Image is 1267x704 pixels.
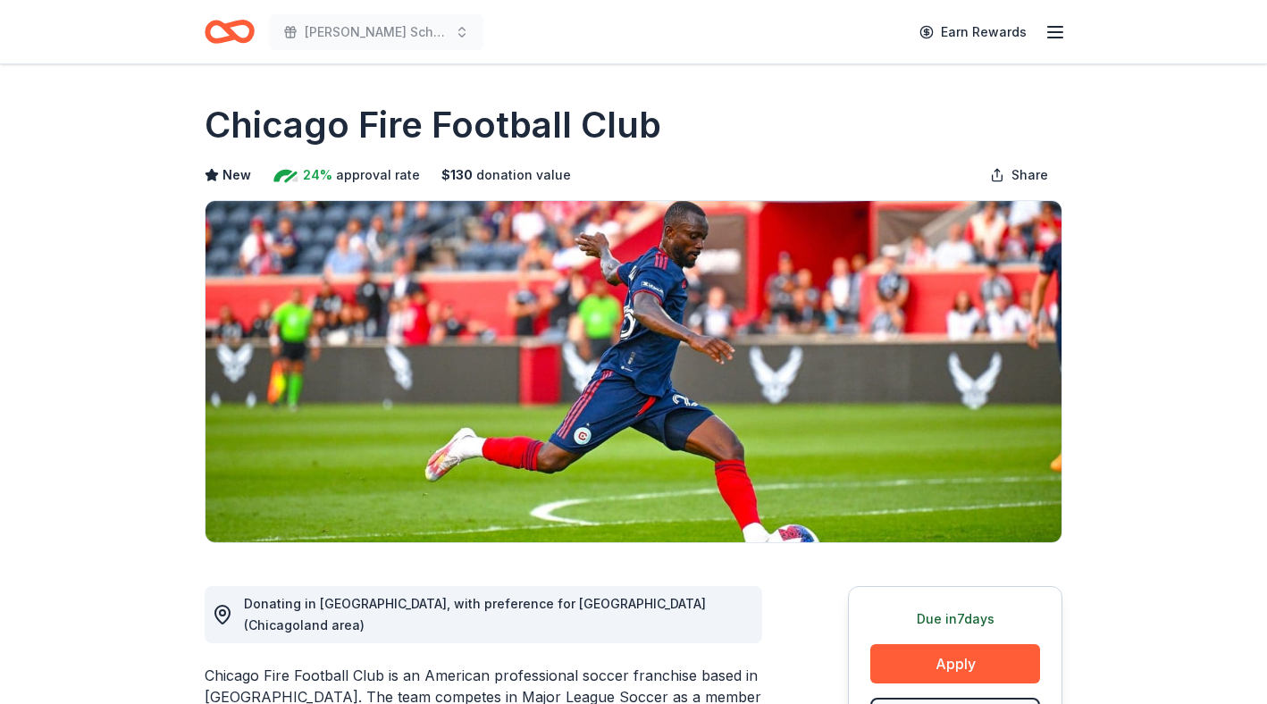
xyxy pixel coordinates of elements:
span: $ 130 [441,164,473,186]
a: Home [205,11,255,53]
span: [PERSON_NAME] Scholarship Fundraiser [305,21,448,43]
span: donation value [476,164,571,186]
button: [PERSON_NAME] Scholarship Fundraiser [269,14,483,50]
span: Share [1011,164,1048,186]
h1: Chicago Fire Football Club [205,100,661,150]
span: Donating in [GEOGRAPHIC_DATA], with preference for [GEOGRAPHIC_DATA] (Chicagoland area) [244,596,706,633]
a: Earn Rewards [909,16,1037,48]
div: Due in 7 days [870,608,1040,630]
img: Image for Chicago Fire Football Club [206,201,1061,542]
span: 24% [303,164,332,186]
button: Share [976,157,1062,193]
span: approval rate [336,164,420,186]
span: New [222,164,251,186]
button: Apply [870,644,1040,683]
